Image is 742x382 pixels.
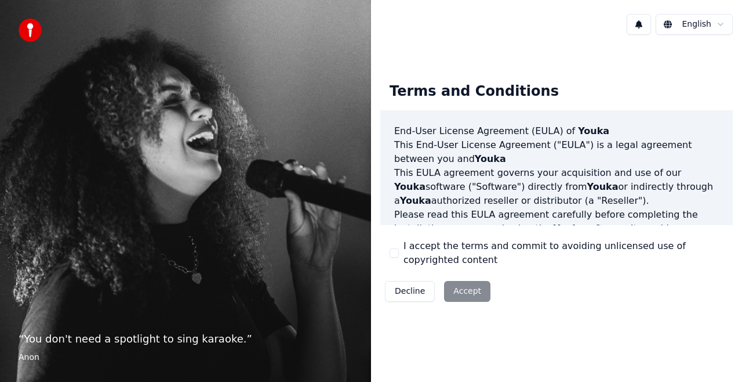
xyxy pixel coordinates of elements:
[554,223,585,234] span: Youka
[394,166,719,208] p: This EULA agreement governs your acquisition and use of our software ("Software") directly from o...
[400,195,431,206] span: Youka
[394,208,719,264] p: Please read this EULA agreement carefully before completing the installation process and using th...
[475,153,506,164] span: Youka
[394,138,719,166] p: This End-User License Agreement ("EULA") is a legal agreement between you and
[19,352,352,363] footer: Anon
[19,331,352,347] p: “ You don't need a spotlight to sing karaoke. ”
[394,124,719,138] h3: End-User License Agreement (EULA) of
[380,73,568,110] div: Terms and Conditions
[19,19,42,42] img: youka
[394,181,425,192] span: Youka
[385,281,435,302] button: Decline
[587,181,619,192] span: Youka
[403,239,723,267] label: I accept the terms and commit to avoiding unlicensed use of copyrighted content
[578,125,609,136] span: Youka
